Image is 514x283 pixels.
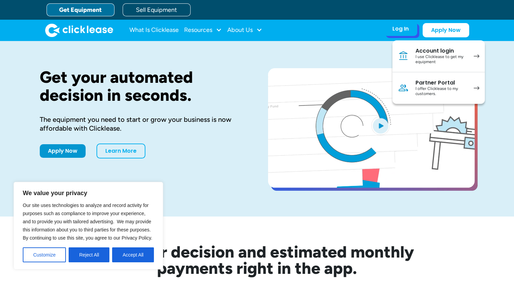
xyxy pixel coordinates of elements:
[14,182,163,269] div: We value your privacy
[45,23,113,37] a: home
[392,72,485,104] a: Partner PortalI offer Clicklease to my customers.
[129,23,179,37] a: What Is Clicklease
[23,203,152,241] span: Our site uses technologies to analyze and record activity for purposes such as compliance to impr...
[423,23,469,37] a: Apply Now
[392,25,409,32] div: Log In
[474,86,479,90] img: arrow
[40,115,246,133] div: The equipment you need to start or grow your business is now affordable with Clicklease.
[123,3,191,16] a: Sell Equipment
[184,23,222,37] div: Resources
[227,23,262,37] div: About Us
[415,48,467,54] div: Account login
[268,68,475,188] a: open lightbox
[23,189,154,197] p: We value your privacy
[112,247,154,262] button: Accept All
[69,247,109,262] button: Reject All
[40,68,246,104] h1: Get your automated decision in seconds.
[96,144,145,158] a: Learn More
[474,54,479,58] img: arrow
[392,40,485,104] nav: Log In
[371,116,390,135] img: Blue play button logo on a light blue circular background
[415,86,467,97] div: I offer Clicklease to my customers.
[392,40,485,72] a: Account loginI use Clicklease to get my equipment
[45,23,113,37] img: Clicklease logo
[398,82,409,93] img: Person icon
[415,54,467,65] div: I use Clicklease to get my equipment
[47,3,114,16] a: Get Equipment
[415,79,467,86] div: Partner Portal
[40,144,86,158] a: Apply Now
[67,244,447,276] h2: See your decision and estimated monthly payments right in the app.
[398,51,409,61] img: Bank icon
[23,247,66,262] button: Customize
